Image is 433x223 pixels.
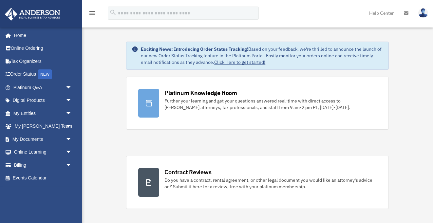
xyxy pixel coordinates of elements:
a: Platinum Q&Aarrow_drop_down [5,81,82,94]
div: Contract Reviews [164,168,211,176]
a: Digital Productsarrow_drop_down [5,94,82,107]
div: Platinum Knowledge Room [164,89,237,97]
i: search [109,9,117,16]
a: Click Here to get started! [214,59,265,65]
a: My Entitiesarrow_drop_down [5,107,82,120]
div: NEW [38,69,52,79]
img: Anderson Advisors Platinum Portal [3,8,62,21]
div: Further your learning and get your questions answered real-time with direct access to [PERSON_NAM... [164,98,377,111]
a: My Documentsarrow_drop_down [5,133,82,146]
a: Order StatusNEW [5,68,82,81]
a: Platinum Knowledge Room Further your learning and get your questions answered real-time with dire... [126,77,389,130]
i: menu [88,9,96,17]
span: arrow_drop_down [66,94,79,107]
a: Billingarrow_drop_down [5,158,82,172]
strong: Exciting News: Introducing Order Status Tracking! [141,46,248,52]
a: Tax Organizers [5,55,82,68]
span: arrow_drop_down [66,158,79,172]
span: arrow_drop_down [66,133,79,146]
a: Online Ordering [5,42,82,55]
span: arrow_drop_down [66,146,79,159]
img: User Pic [418,8,428,18]
a: menu [88,11,96,17]
a: Home [5,29,79,42]
a: My [PERSON_NAME] Teamarrow_drop_down [5,120,82,133]
span: arrow_drop_down [66,120,79,133]
span: arrow_drop_down [66,107,79,120]
span: arrow_drop_down [66,81,79,94]
a: Events Calendar [5,172,82,185]
a: Contract Reviews Do you have a contract, rental agreement, or other legal document you would like... [126,156,389,209]
a: Online Learningarrow_drop_down [5,146,82,159]
div: Based on your feedback, we're thrilled to announce the launch of our new Order Status Tracking fe... [141,46,383,65]
div: Do you have a contract, rental agreement, or other legal document you would like an attorney's ad... [164,177,377,190]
